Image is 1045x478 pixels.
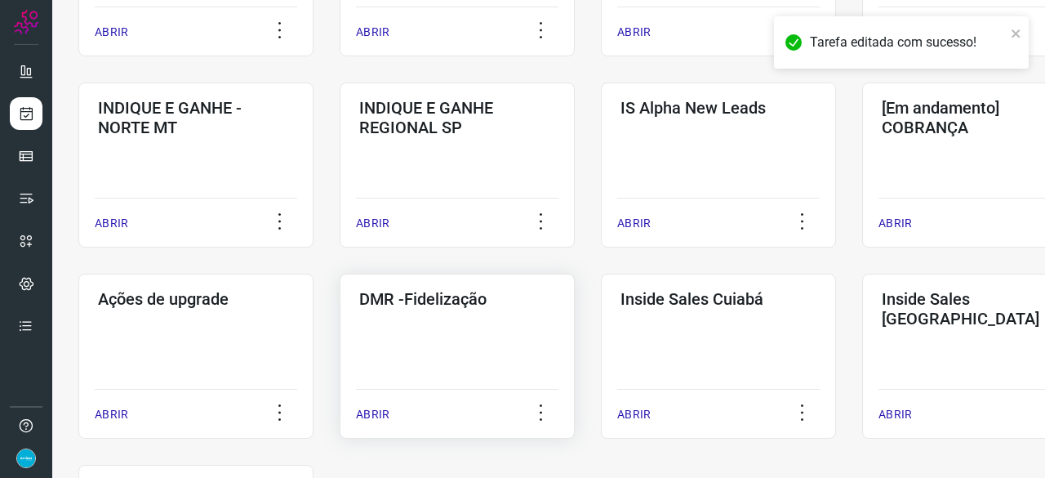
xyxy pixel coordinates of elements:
[617,406,651,423] p: ABRIR
[14,10,38,34] img: Logo
[16,449,36,468] img: 4352b08165ebb499c4ac5b335522ff74.png
[359,289,555,309] h3: DMR -Fidelização
[617,215,651,232] p: ABRIR
[878,406,912,423] p: ABRIR
[617,24,651,41] p: ABRIR
[620,289,816,309] h3: Inside Sales Cuiabá
[356,406,389,423] p: ABRIR
[878,215,912,232] p: ABRIR
[98,289,294,309] h3: Ações de upgrade
[95,406,128,423] p: ABRIR
[1011,23,1022,42] button: close
[95,215,128,232] p: ABRIR
[95,24,128,41] p: ABRIR
[98,98,294,137] h3: INDIQUE E GANHE - NORTE MT
[359,98,555,137] h3: INDIQUE E GANHE REGIONAL SP
[356,24,389,41] p: ABRIR
[810,33,1006,52] div: Tarefa editada com sucesso!
[620,98,816,118] h3: IS Alpha New Leads
[356,215,389,232] p: ABRIR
